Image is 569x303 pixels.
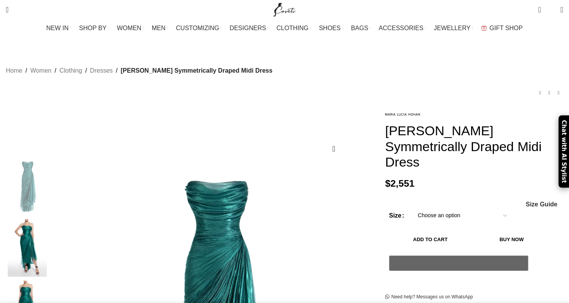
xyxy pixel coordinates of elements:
button: Buy now [475,232,548,248]
span: NEW IN [46,24,69,32]
span: SHOES [319,24,341,32]
span: 0 [548,8,554,14]
span: CUSTOMIZING [176,24,219,32]
span: ACCESSORIES [379,24,423,32]
a: MEN [152,20,168,36]
div: Main navigation [2,20,567,36]
button: Pay with GPay [389,255,528,271]
span: $ [385,178,391,189]
img: GiftBag [481,26,487,31]
span: WOMEN [117,24,141,32]
a: Next product [554,88,563,97]
span: GIFT SHOP [490,24,523,32]
a: CLOTHING [276,20,311,36]
a: DESIGNERS [230,20,269,36]
a: Clothing [59,66,82,76]
a: Dresses [90,66,113,76]
a: Previous product [535,88,545,97]
a: Need help? Messages us on WhatsApp [385,294,473,300]
button: Add to cart [389,232,471,248]
a: Size Guide [525,201,557,208]
nav: Breadcrumb [6,66,273,76]
a: Home [6,66,22,76]
bdi: 2,551 [385,178,415,189]
h1: [PERSON_NAME] Symmetrically Draped Midi Dress [385,123,563,170]
a: Women [30,66,51,76]
img: Maria Lucia Hohan gown [4,157,51,215]
img: Maria Lucia Hohan [385,113,420,116]
span: DESIGNERS [230,24,266,32]
a: WOMEN [117,20,144,36]
a: BAGS [351,20,371,36]
label: Size [389,211,404,221]
a: SHOES [319,20,343,36]
div: My Wishlist [547,2,555,17]
span: CLOTHING [276,24,308,32]
a: Site logo [272,6,298,12]
a: CUSTOMIZING [176,20,222,36]
a: JEWELLERY [434,20,473,36]
img: Maria Lucia Hohan Dresses [4,219,51,277]
a: Search [2,2,12,17]
span: JEWELLERY [434,24,471,32]
a: ACCESSORIES [379,20,426,36]
span: BAGS [351,24,368,32]
a: 0 [534,2,545,17]
iframe: Secure express checkout frame [387,275,530,278]
span: 0 [539,4,545,10]
a: NEW IN [46,20,72,36]
a: GIFT SHOP [481,20,523,36]
a: SHOP BY [79,20,109,36]
span: [PERSON_NAME] Symmetrically Draped Midi Dress [121,66,273,76]
span: SHOP BY [79,24,106,32]
span: MEN [152,24,166,32]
